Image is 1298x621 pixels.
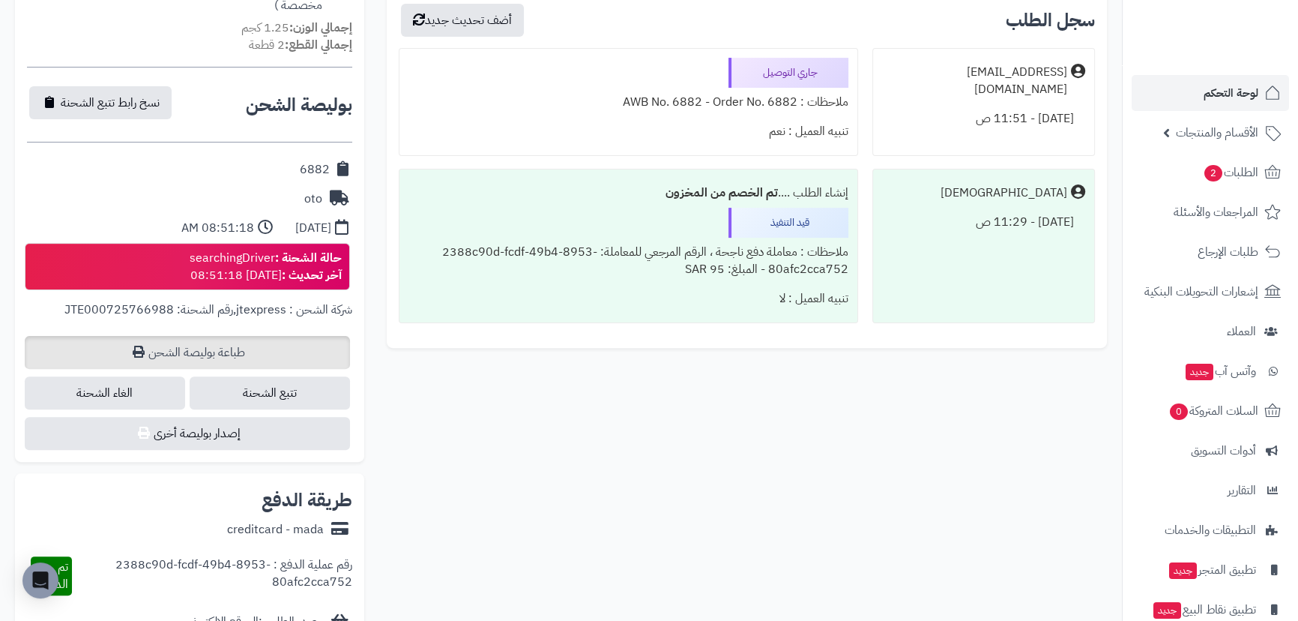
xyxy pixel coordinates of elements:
[1132,274,1289,310] a: إشعارات التحويلات البنكية
[1227,321,1256,342] span: العملاء
[1144,281,1258,302] span: إشعارات التحويلات البنكية
[282,266,342,284] strong: آخر تحديث :
[304,190,322,208] div: oto
[25,336,350,369] a: طباعة بوليصة الشحن
[227,521,324,538] div: creditcard - mada
[1153,602,1181,619] span: جديد
[1196,40,1284,72] img: logo-2.png
[1006,11,1095,29] h3: سجل الطلب
[665,184,778,202] b: تم الخصم من المخزون
[1191,440,1256,461] span: أدوات التسويق
[22,562,58,598] div: Open Intercom Messenger
[246,96,352,114] h2: بوليصة الشحن
[1152,599,1256,620] span: تطبيق نقاط البيع
[1132,433,1289,469] a: أدوات التسويق
[249,36,352,54] small: 2 قطعة
[728,208,848,238] div: قيد التنفيذ
[408,88,848,117] div: ملاحظات : AWB No. 6882 - Order No. 6882
[236,301,352,319] span: شركة الشحن : jtexpress
[1132,512,1289,548] a: التطبيقات والخدمات
[941,184,1067,202] div: [DEMOGRAPHIC_DATA]
[1132,234,1289,270] a: طلبات الإرجاع
[1176,122,1258,143] span: الأقسام والمنتجات
[1168,400,1258,421] span: السلات المتروكة
[1132,353,1289,389] a: وآتس آبجديد
[408,284,848,313] div: تنبيه العميل : لا
[64,301,233,319] span: رقم الشحنة: JTE000725766988
[275,249,342,267] strong: حالة الشحنة :
[289,19,352,37] strong: إجمالي الوزن:
[1170,403,1188,420] span: 0
[882,64,1067,98] div: [EMAIL_ADDRESS][DOMAIN_NAME]
[1132,154,1289,190] a: الطلبات2
[72,556,352,595] div: رقم عملية الدفع : 2388c90d-fcdf-49b4-8953-80afc2cca752
[1186,364,1213,380] span: جديد
[285,36,352,54] strong: إجمالي القطع:
[882,208,1085,237] div: [DATE] - 11:29 ص
[1174,202,1258,223] span: المراجعات والأسئلة
[241,19,352,37] small: 1.25 كجم
[1132,75,1289,111] a: لوحة التحكم
[1132,472,1289,508] a: التقارير
[1203,162,1258,183] span: الطلبات
[1204,165,1222,181] span: 2
[1165,520,1256,541] span: التطبيقات والخدمات
[1132,313,1289,349] a: العملاء
[181,220,254,237] div: 08:51:18 AM
[1204,82,1258,103] span: لوحة التحكم
[1132,552,1289,588] a: تطبيق المتجرجديد
[25,376,185,409] span: الغاء الشحنة
[25,417,350,450] button: إصدار بوليصة أخرى
[1132,194,1289,230] a: المراجعات والأسئلة
[1168,559,1256,580] span: تطبيق المتجر
[190,250,342,284] div: searchingDriver [DATE] 08:51:18
[408,238,848,284] div: ملاحظات : معاملة دفع ناجحة ، الرقم المرجعي للمعاملة: 2388c90d-fcdf-49b4-8953-80afc2cca752 - المبل...
[190,376,350,409] a: تتبع الشحنة
[61,94,160,112] span: نسخ رابط تتبع الشحنة
[408,178,848,208] div: إنشاء الطلب ....
[295,220,331,237] div: [DATE]
[1184,361,1256,382] span: وآتس آب
[1132,393,1289,429] a: السلات المتروكة0
[262,491,352,509] h2: طريقة الدفع
[1228,480,1256,501] span: التقارير
[27,301,352,336] div: ,
[1169,562,1197,579] span: جديد
[1198,241,1258,262] span: طلبات الإرجاع
[882,104,1085,133] div: [DATE] - 11:51 ص
[300,161,330,178] div: 6882
[408,117,848,146] div: تنبيه العميل : نعم
[29,86,172,119] button: نسخ رابط تتبع الشحنة
[728,58,848,88] div: جاري التوصيل
[401,4,524,37] button: أضف تحديث جديد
